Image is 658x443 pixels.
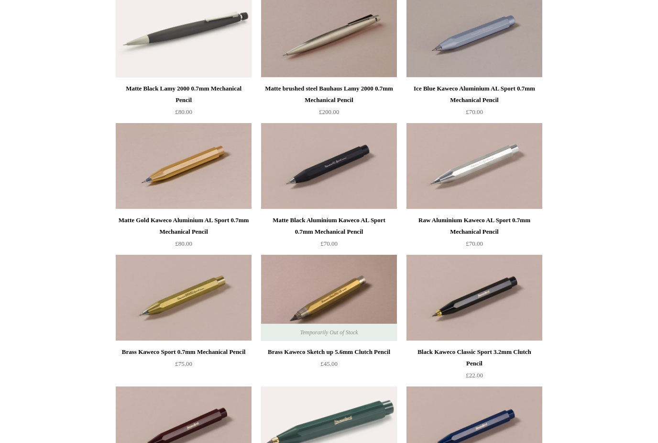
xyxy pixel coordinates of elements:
[175,108,192,115] span: £80.00
[406,346,542,386] a: Black Kaweco Classic Sport 3.2mm Clutch Pencil £22.00
[406,215,542,254] a: Raw Aluminium Kaweco AL Sport 0.7mm Mechanical Pencil £70.00
[118,215,249,238] div: Matte Gold Kaweco Aluminium AL Sport 0.7mm Mechanical Pencil
[118,83,249,106] div: Matte Black Lamy 2000 0.7mm Mechanical Pencil
[261,123,397,209] img: Matte Black Aluminium Kaweco AL Sport 0.7mm Mechanical Pencil
[409,83,540,106] div: Ice Blue Kaweco Aluminium AL Sport 0.7mm Mechanical Pencil
[406,83,542,122] a: Ice Blue Kaweco Aluminium AL Sport 0.7mm Mechanical Pencil £70.00
[116,123,252,209] a: Matte Gold Kaweco Aluminium AL Sport 0.7mm Mechanical Pencil Matte Gold Kaweco Aluminium AL Sport...
[409,215,540,238] div: Raw Aluminium Kaweco AL Sport 0.7mm Mechanical Pencil
[406,123,542,209] a: Raw Aluminium Kaweco AL Sport 0.7mm Mechanical Pencil Raw Aluminium Kaweco AL Sport 0.7mm Mechani...
[261,346,397,386] a: Brass Kaweco Sketch up 5.6mm Clutch Pencil £45.00
[290,324,367,341] span: Temporarily Out of Stock
[406,255,542,341] img: Black Kaweco Classic Sport 3.2mm Clutch Pencil
[118,346,249,358] div: Brass Kaweco Sport 0.7mm Mechanical Pencil
[261,83,397,122] a: Matte brushed steel Bauhaus Lamy 2000 0.7mm Mechanical Pencil £200.00
[263,83,395,106] div: Matte brushed steel Bauhaus Lamy 2000 0.7mm Mechanical Pencil
[466,240,483,247] span: £70.00
[406,123,542,209] img: Raw Aluminium Kaweco AL Sport 0.7mm Mechanical Pencil
[263,215,395,238] div: Matte Black Aluminium Kaweco AL Sport 0.7mm Mechanical Pencil
[319,108,339,115] span: £200.00
[116,83,252,122] a: Matte Black Lamy 2000 0.7mm Mechanical Pencil £80.00
[261,123,397,209] a: Matte Black Aluminium Kaweco AL Sport 0.7mm Mechanical Pencil Matte Black Aluminium Kaweco AL Spo...
[466,372,483,379] span: £22.00
[261,215,397,254] a: Matte Black Aluminium Kaweco AL Sport 0.7mm Mechanical Pencil £70.00
[263,346,395,358] div: Brass Kaweco Sketch up 5.6mm Clutch Pencil
[116,255,252,341] a: Brass Kaweco Sport 0.7mm Mechanical Pencil Brass Kaweco Sport 0.7mm Mechanical Pencil
[116,215,252,254] a: Matte Gold Kaweco Aluminium AL Sport 0.7mm Mechanical Pencil £80.00
[175,240,192,247] span: £80.00
[261,255,397,341] img: Brass Kaweco Sketch up 5.6mm Clutch Pencil
[409,346,540,369] div: Black Kaweco Classic Sport 3.2mm Clutch Pencil
[261,255,397,341] a: Brass Kaweco Sketch up 5.6mm Clutch Pencil Brass Kaweco Sketch up 5.6mm Clutch Pencil Temporarily...
[320,240,338,247] span: £70.00
[466,108,483,115] span: £70.00
[406,255,542,341] a: Black Kaweco Classic Sport 3.2mm Clutch Pencil Black Kaweco Classic Sport 3.2mm Clutch Pencil
[116,123,252,209] img: Matte Gold Kaweco Aluminium AL Sport 0.7mm Mechanical Pencil
[320,360,338,367] span: £45.00
[116,255,252,341] img: Brass Kaweco Sport 0.7mm Mechanical Pencil
[116,346,252,386] a: Brass Kaweco Sport 0.7mm Mechanical Pencil £75.00
[175,360,192,367] span: £75.00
